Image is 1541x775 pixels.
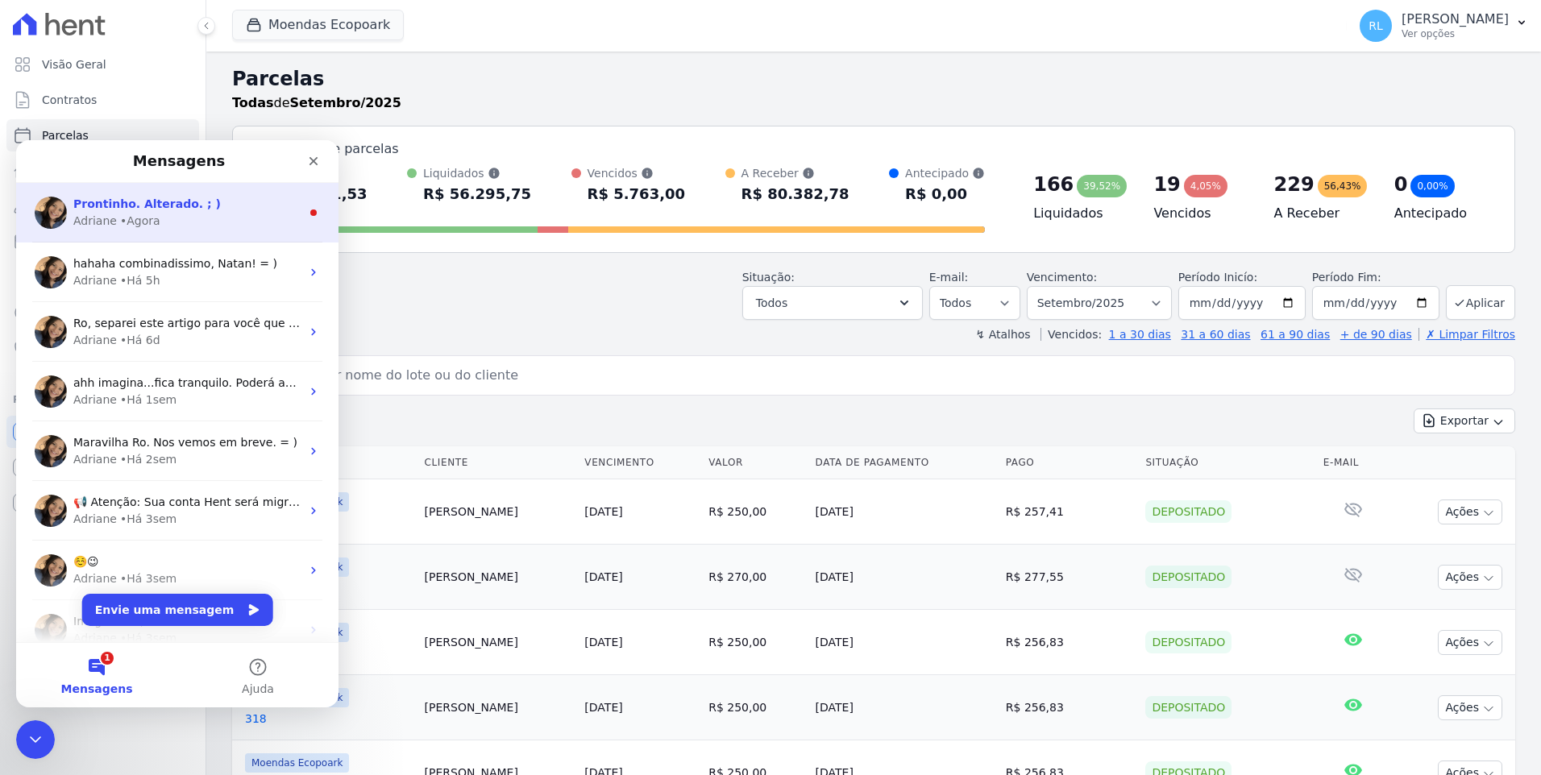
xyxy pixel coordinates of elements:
label: ↯ Atalhos [975,328,1030,341]
a: Crédito [6,296,199,329]
label: Vencidos: [1040,328,1102,341]
button: Ações [1438,630,1502,655]
div: Vencidos [588,165,685,181]
th: Data de Pagamento [809,446,999,479]
div: 229 [1274,172,1315,197]
strong: Setembro/2025 [290,95,401,110]
span: ☺️😉 [57,415,83,428]
a: Negativação [6,332,199,364]
div: 19 [1153,172,1180,197]
h4: Vencidos [1153,204,1248,223]
button: Ajuda [161,503,322,567]
div: Adriane [57,490,101,507]
button: Envie uma mensagem [66,454,257,486]
input: Buscar por nome do lote ou do cliente [262,359,1508,392]
div: Liquidados [423,165,531,181]
img: Profile image for Adriane [19,354,51,387]
span: Contratos [42,92,97,108]
p: de [232,93,401,113]
iframe: Intercom live chat [16,140,339,707]
th: Situação [1139,446,1316,479]
a: Transferências [6,261,199,293]
button: RL [PERSON_NAME] Ver opções [1347,3,1541,48]
td: [DATE] [809,610,999,675]
div: • Há 3sem [104,371,160,387]
td: R$ 256,83 [999,675,1140,740]
img: Profile image for Adriane [19,235,51,267]
div: Antecipado [905,165,985,181]
span: Todos [756,293,787,313]
div: • Há 3sem [104,430,160,447]
a: 1 a 30 dias [1109,328,1171,341]
span: Maravilha Ro. Nos vemos em breve. = ) [57,296,281,309]
th: Pago [999,446,1140,479]
td: R$ 257,41 [999,479,1140,545]
a: 31 a 60 dias [1181,328,1250,341]
a: Parcelas [6,119,199,151]
div: Adriane [57,371,101,387]
div: Depositado [1145,631,1232,653]
p: Ver opções [1402,27,1509,40]
button: Exportar [1414,408,1515,433]
td: R$ 250,00 [702,675,808,740]
div: R$ 56.295,75 [423,181,531,207]
span: Ajuda [226,543,258,554]
a: [DATE] [584,636,622,649]
label: E-mail: [929,271,969,284]
div: Adriane [57,311,101,328]
a: + de 90 dias [1340,328,1412,341]
td: R$ 277,55 [999,545,1140,610]
div: 0 [1394,172,1408,197]
span: Parcelas [42,127,89,143]
label: Período Inicío: [1178,271,1257,284]
div: • Há 2sem [104,311,160,328]
h4: Liquidados [1033,204,1128,223]
button: Ações [1438,499,1502,524]
th: Valor [702,446,808,479]
span: Visão Geral [42,56,106,73]
span: ahh imagina...fica tranquilo. Poderá agendar novamente pelo link. =) [57,236,449,249]
label: Situação: [742,271,795,284]
td: R$ 270,00 [702,545,808,610]
button: Aplicar [1446,285,1515,320]
h2: Parcelas [232,64,1515,93]
span: Mensagens [45,543,117,554]
a: ✗ Limpar Filtros [1418,328,1515,341]
span: Moendas Ecopoark [245,753,349,773]
th: Cliente [418,446,579,479]
label: Período Fim: [1312,269,1439,286]
div: 39,52% [1077,175,1127,197]
iframe: Intercom live chat [16,720,55,759]
div: Depositado [1145,696,1232,719]
a: Minha Carteira [6,226,199,258]
label: Vencimento: [1027,271,1097,284]
th: Vencimento [578,446,702,479]
div: Plataformas [13,390,193,409]
a: Conta Hent [6,451,199,483]
a: Contratos [6,84,199,116]
td: [PERSON_NAME] [418,675,579,740]
div: R$ 80.382,78 [741,181,849,207]
div: A Receber [741,165,849,181]
div: 56,43% [1318,175,1368,197]
button: Moendas Ecopoark [232,10,404,40]
a: Clientes [6,190,199,222]
a: [DATE] [584,701,622,714]
a: 318 [245,711,412,727]
a: Lotes [6,155,199,187]
a: Visão Geral [6,48,199,81]
div: Adriane [57,251,101,268]
div: Depositado [1145,500,1232,523]
a: Recebíveis [6,416,199,448]
h4: A Receber [1274,204,1369,223]
a: [DATE] [584,505,622,518]
div: Adriane [57,430,101,447]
